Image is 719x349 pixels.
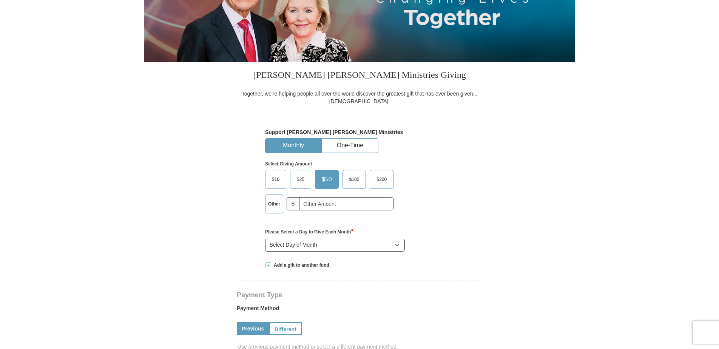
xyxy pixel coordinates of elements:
[265,129,454,136] h5: Support [PERSON_NAME] [PERSON_NAME] Ministries
[237,90,482,105] div: Together, we're helping people all over the world discover the greatest gift that has ever been g...
[237,292,482,298] h4: Payment Type
[265,195,283,213] label: Other
[346,174,363,185] span: $100
[271,262,329,269] span: Add a gift to another fund
[237,322,269,335] a: Previous
[293,174,308,185] span: $25
[269,322,302,335] a: Different
[237,304,482,316] label: Payment Method
[237,62,482,90] h3: [PERSON_NAME] [PERSON_NAME] Ministries Giving
[373,174,390,185] span: $200
[299,197,393,210] input: Other Amount
[322,139,378,153] button: One-Time
[268,174,283,185] span: $10
[265,161,312,167] strong: Select Giving Amount
[287,197,299,210] span: $
[265,139,321,153] button: Monthly
[318,174,336,185] span: $50
[265,229,353,235] strong: Please Select a Day to Give Each Month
